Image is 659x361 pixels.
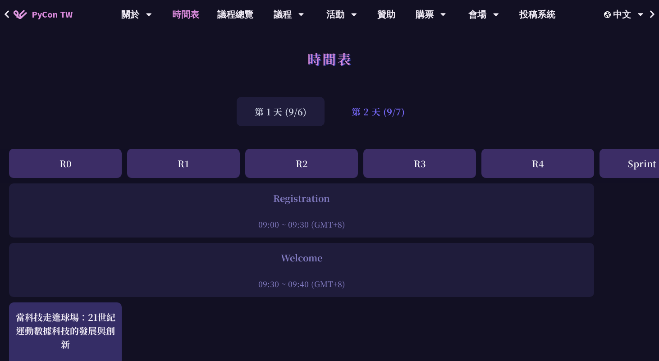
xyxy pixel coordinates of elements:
div: 當科技走進球場：21世紀運動數據科技的發展與創新 [14,311,117,351]
span: PyCon TW [32,8,73,21]
div: Welcome [14,251,590,265]
div: 第 2 天 (9/7) [334,97,423,126]
img: Locale Icon [604,11,613,18]
div: 09:30 ~ 09:40 (GMT+8) [14,278,590,289]
div: R0 [9,149,122,178]
div: R3 [363,149,476,178]
h1: 時間表 [307,45,352,72]
img: Home icon of PyCon TW 2025 [14,10,27,19]
div: 09:00 ~ 09:30 (GMT+8) [14,219,590,230]
div: 第 1 天 (9/6) [237,97,325,126]
a: PyCon TW [5,3,82,26]
div: R2 [245,149,358,178]
div: R4 [481,149,594,178]
div: R1 [127,149,240,178]
div: Registration [14,192,590,205]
